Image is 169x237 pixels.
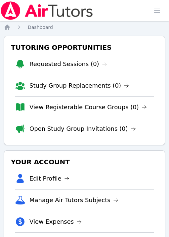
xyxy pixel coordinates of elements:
h3: Your Account [10,156,159,168]
a: View Registerable Course Groups (0) [29,103,147,112]
h3: Tutoring Opportunities [10,41,159,53]
nav: Breadcrumb [4,24,165,31]
a: View Expenses [29,217,82,226]
a: Manage Air Tutors Subjects [29,196,118,205]
a: Study Group Replacements (0) [29,81,129,90]
span: Dashboard [28,25,53,30]
a: Edit Profile [29,174,69,183]
a: Dashboard [28,24,53,31]
a: Open Study Group Invitations (0) [29,124,136,133]
a: Requested Sessions (0) [29,59,107,69]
